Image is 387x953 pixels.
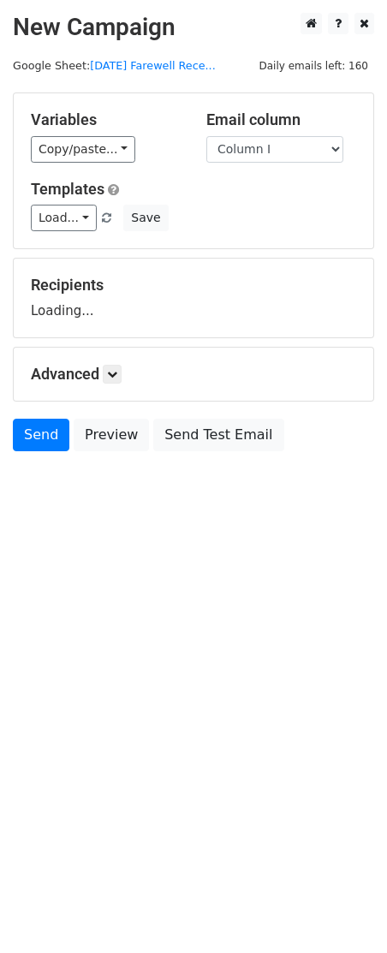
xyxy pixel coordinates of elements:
div: Loading... [31,276,356,320]
a: Send [13,419,69,451]
a: Load... [31,205,97,231]
a: [DATE] Farewell Rece... [90,59,216,72]
h2: New Campaign [13,13,374,42]
h5: Advanced [31,365,356,384]
a: Templates [31,180,104,198]
h5: Variables [31,110,181,129]
a: Daily emails left: 160 [253,59,374,72]
h5: Email column [206,110,356,129]
a: Send Test Email [153,419,283,451]
h5: Recipients [31,276,356,295]
span: Daily emails left: 160 [253,57,374,75]
a: Copy/paste... [31,136,135,163]
small: Google Sheet: [13,59,216,72]
a: Preview [74,419,149,451]
button: Save [123,205,168,231]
